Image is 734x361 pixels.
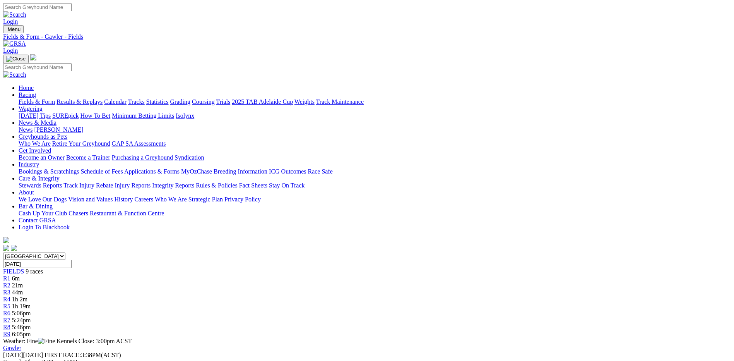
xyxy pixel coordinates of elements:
[63,182,113,189] a: Track Injury Rebate
[38,338,55,345] img: Fine
[19,154,65,161] a: Become an Owner
[3,289,10,296] a: R3
[19,112,51,119] a: [DATE] Tips
[11,245,17,251] img: twitter.svg
[19,189,34,196] a: About
[3,237,9,243] img: logo-grsa-white.png
[44,352,81,358] span: FIRST RACE:
[80,168,123,175] a: Schedule of Fees
[19,203,53,210] a: Bar & Dining
[214,168,267,175] a: Breeding Information
[181,168,212,175] a: MyOzChase
[19,98,731,105] div: Racing
[3,275,10,282] a: R1
[19,196,731,203] div: About
[3,3,72,11] input: Search
[308,168,332,175] a: Race Safe
[3,55,29,63] button: Toggle navigation
[19,196,67,203] a: We Love Our Dogs
[19,140,731,147] div: Greyhounds as Pets
[19,98,55,105] a: Fields & Form
[3,310,10,316] a: R6
[3,345,21,351] a: Gawler
[12,310,31,316] span: 5:06pm
[115,182,151,189] a: Injury Reports
[155,196,187,203] a: Who We Are
[128,98,145,105] a: Tracks
[216,98,230,105] a: Trials
[19,119,56,126] a: News & Media
[232,98,293,105] a: 2025 TAB Adelaide Cup
[6,56,26,62] img: Close
[3,296,10,303] a: R4
[224,196,261,203] a: Privacy Policy
[152,182,194,189] a: Integrity Reports
[19,182,62,189] a: Stewards Reports
[3,33,731,40] a: Fields & Form - Gawler - Fields
[176,112,194,119] a: Isolynx
[112,154,173,161] a: Purchasing a Greyhound
[34,126,83,133] a: [PERSON_NAME]
[3,268,24,275] a: FIELDS
[52,112,79,119] a: SUREpick
[19,224,70,230] a: Login To Blackbook
[112,140,166,147] a: GAP SA Assessments
[19,105,43,112] a: Wagering
[3,331,10,337] a: R9
[196,182,238,189] a: Rules & Policies
[19,140,51,147] a: Who We Are
[12,303,31,309] span: 1h 19m
[19,168,79,175] a: Bookings & Scratchings
[19,147,51,154] a: Get Involved
[52,140,110,147] a: Retire Your Greyhound
[19,133,67,140] a: Greyhounds as Pets
[12,324,31,330] span: 5:46pm
[170,98,190,105] a: Grading
[269,168,306,175] a: ICG Outcomes
[3,260,72,268] input: Select date
[19,154,731,161] div: Get Involved
[3,25,24,33] button: Toggle navigation
[8,26,21,32] span: Menu
[12,282,23,289] span: 21m
[19,161,39,168] a: Industry
[19,210,67,217] a: Cash Up Your Club
[134,196,153,203] a: Careers
[239,182,267,189] a: Fact Sheets
[19,210,731,217] div: Bar & Dining
[188,196,223,203] a: Strategic Plan
[30,54,36,60] img: logo-grsa-white.png
[3,40,26,47] img: GRSA
[68,196,113,203] a: Vision and Values
[269,182,305,189] a: Stay On Track
[3,63,72,71] input: Search
[19,175,60,182] a: Care & Integrity
[68,210,164,217] a: Chasers Restaurant & Function Centre
[56,98,103,105] a: Results & Replays
[3,317,10,323] a: R7
[192,98,215,105] a: Coursing
[19,126,33,133] a: News
[44,352,121,358] span: 3:38PM(ACST)
[12,289,23,296] span: 44m
[3,282,10,289] a: R2
[19,112,731,119] div: Wagering
[175,154,204,161] a: Syndication
[124,168,180,175] a: Applications & Forms
[3,338,56,344] span: Weather: Fine
[3,303,10,309] a: R5
[80,112,111,119] a: How To Bet
[3,324,10,330] a: R8
[12,275,20,282] span: 6m
[26,268,43,275] span: 9 races
[19,217,56,223] a: Contact GRSA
